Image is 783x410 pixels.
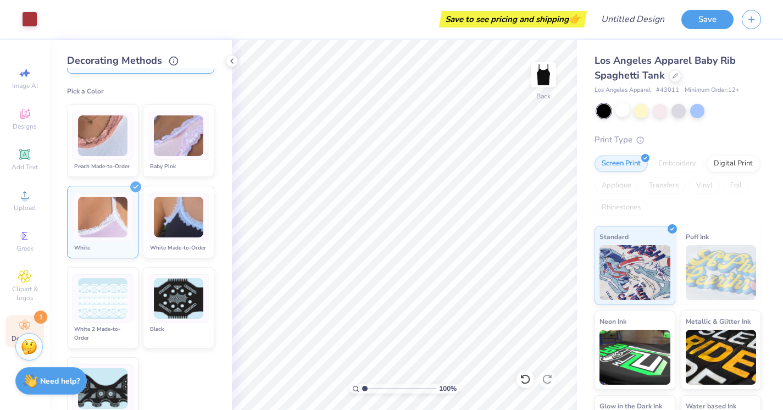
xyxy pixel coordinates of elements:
div: Embroidery [651,156,703,172]
div: White [72,243,134,252]
div: White 2 Made-to-Order [72,325,134,342]
img: Neon Ink [599,330,670,385]
span: Los Angeles Apparel Baby Rib Spaghetti Tank [595,54,736,82]
div: Rhinestones [595,200,648,216]
span: Decorate [12,334,38,343]
strong: Need help? [40,376,80,386]
img: Standard [599,245,670,300]
div: Screen Print [595,156,648,172]
div: Applique [595,178,638,194]
img: White 2 Made-to-Order [78,278,127,319]
span: Los Angeles Apparel [595,86,651,95]
img: Black Made-to-Order [78,368,127,409]
img: White Made-to-Order [154,197,203,238]
span: Image AI [12,81,38,90]
span: 👉 [569,12,581,25]
div: Vinyl [689,178,720,194]
span: Upload [14,203,36,212]
input: Untitled Design [592,8,673,30]
div: Decorating Methods [67,53,214,68]
img: Metallic & Glitter Ink [686,330,757,385]
span: Clipart & logos [5,285,44,302]
img: White [78,197,127,238]
div: Print Type [595,134,761,146]
span: Greek [16,244,34,253]
div: Baby Pink [148,162,209,171]
div: Black [148,325,209,342]
span: Minimum Order: 12 + [685,86,740,95]
span: # 43011 [656,86,679,95]
span: Designs [13,122,37,131]
div: Digital Print [707,156,760,172]
span: Standard [599,231,629,242]
img: Black [154,278,203,319]
div: Peach Made-to-Order [72,162,134,171]
button: Save [681,10,734,29]
div: Foil [723,178,749,194]
span: Neon Ink [599,315,626,327]
div: White Made-to-Order [148,243,209,252]
img: Peach Made-to-Order [78,115,127,157]
span: Metallic & Glitter Ink [686,315,751,327]
img: Back [532,64,554,86]
img: Puff Ink [686,245,757,300]
img: Baby Pink [154,115,203,157]
span: 100 % [439,384,457,394]
span: Pick a Color [67,87,104,96]
div: Transfers [642,178,686,194]
div: Save to see pricing and shipping [442,11,584,27]
span: Add Text [12,163,38,171]
div: Back [536,91,551,101]
span: 1 [34,311,47,324]
span: Puff Ink [686,231,709,242]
